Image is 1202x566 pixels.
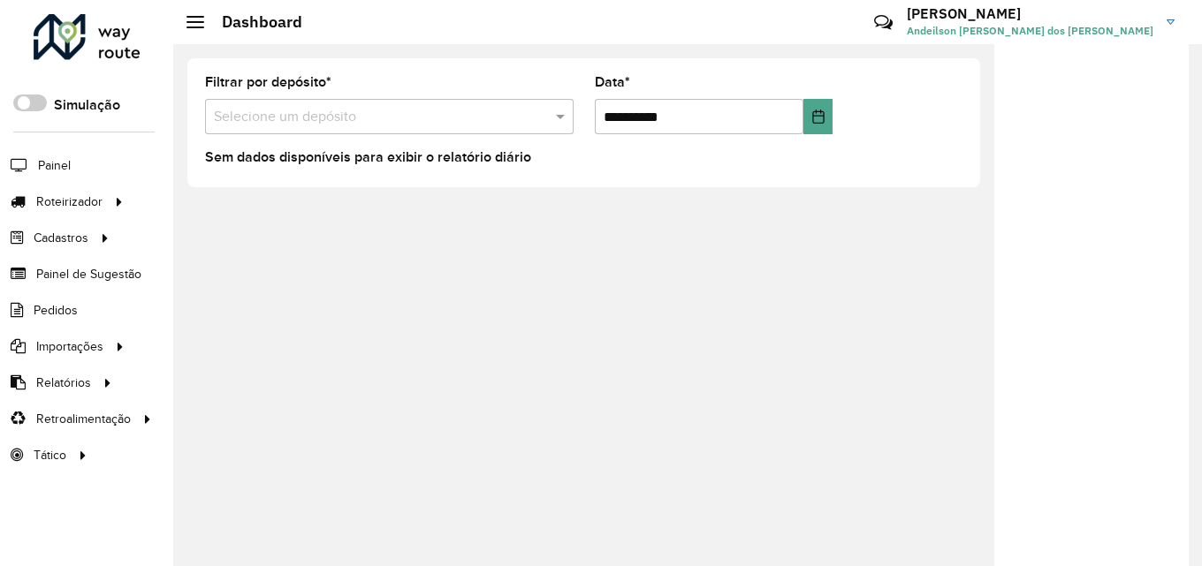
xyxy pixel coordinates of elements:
h2: Dashboard [204,12,302,32]
label: Data [595,72,630,93]
a: Contato Rápido [864,4,902,42]
span: Roteirizador [36,192,103,211]
span: Painel de Sugestão [36,265,141,283]
span: Relatórios [36,374,91,392]
label: Simulação [54,94,120,116]
span: Tático [34,446,66,464]
button: Choose Date [803,99,833,134]
span: Importações [36,337,103,356]
label: Filtrar por depósito [205,72,331,93]
span: Pedidos [34,301,78,320]
h3: [PERSON_NAME] [907,5,1153,22]
span: Retroalimentação [36,410,131,428]
span: Painel [38,156,71,175]
span: Andeilson [PERSON_NAME] dos [PERSON_NAME] [907,23,1153,39]
span: Cadastros [34,229,88,247]
label: Sem dados disponíveis para exibir o relatório diário [205,147,531,168]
